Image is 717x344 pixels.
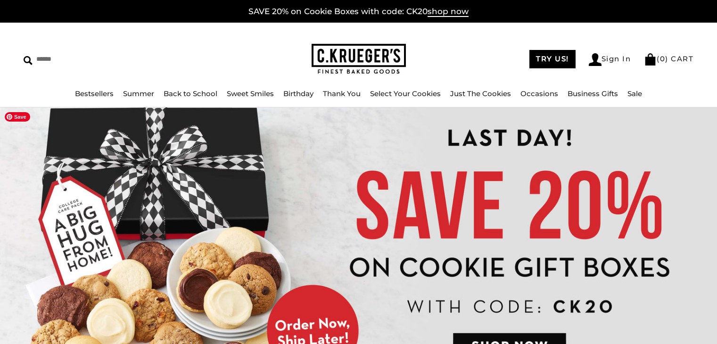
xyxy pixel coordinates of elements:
a: Sweet Smiles [227,89,274,98]
a: (0) CART [644,54,693,63]
a: Business Gifts [568,89,618,98]
a: Occasions [520,89,558,98]
a: SAVE 20% on Cookie Boxes with code: CK20shop now [248,7,469,17]
span: Save [5,112,30,122]
input: Search [24,52,182,66]
a: Sign In [589,53,631,66]
a: Just The Cookies [450,89,511,98]
img: Account [589,53,602,66]
a: Birthday [283,89,313,98]
img: Search [24,56,33,65]
a: TRY US! [529,50,576,68]
a: Thank You [323,89,361,98]
a: Bestsellers [75,89,114,98]
img: C.KRUEGER'S [312,44,406,74]
span: 0 [660,54,666,63]
a: Summer [123,89,154,98]
img: Bag [644,53,657,66]
a: Sale [627,89,642,98]
a: Back to School [164,89,217,98]
span: shop now [428,7,469,17]
a: Select Your Cookies [370,89,441,98]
